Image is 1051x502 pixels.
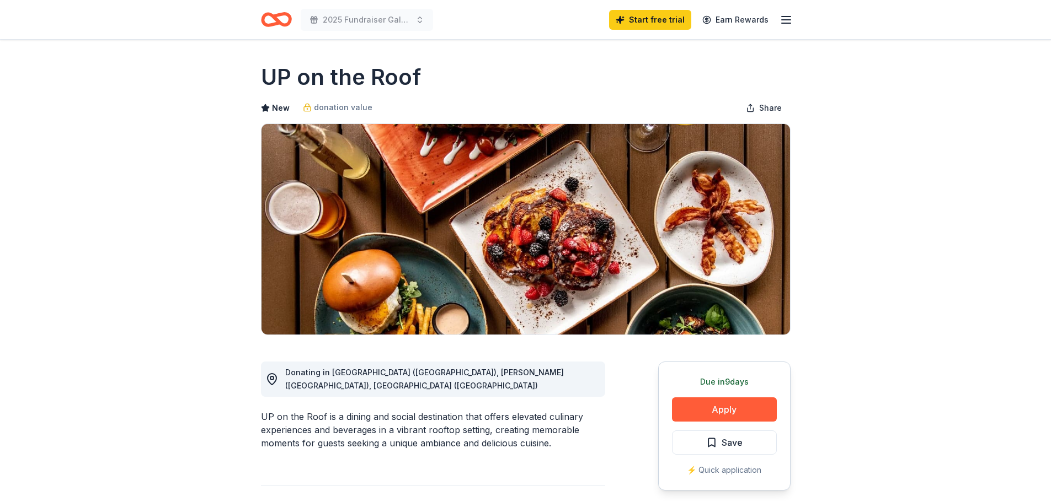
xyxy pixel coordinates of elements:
[285,368,564,390] span: Donating in [GEOGRAPHIC_DATA] ([GEOGRAPHIC_DATA]), [PERSON_NAME] ([GEOGRAPHIC_DATA]), [GEOGRAPHIC...
[261,7,292,33] a: Home
[609,10,691,30] a: Start free trial
[262,124,790,334] img: Image for UP on the Roof
[261,62,421,93] h1: UP on the Roof
[323,13,411,26] span: 2025 Fundraiser Gala - Creating Legacy_Celebrating Family
[672,397,777,422] button: Apply
[696,10,775,30] a: Earn Rewards
[301,9,433,31] button: 2025 Fundraiser Gala - Creating Legacy_Celebrating Family
[314,101,372,114] span: donation value
[759,101,782,115] span: Share
[303,101,372,114] a: donation value
[272,101,290,115] span: New
[261,410,605,450] div: UP on the Roof is a dining and social destination that offers elevated culinary experiences and b...
[672,430,777,455] button: Save
[672,375,777,388] div: Due in 9 days
[737,97,791,119] button: Share
[672,463,777,477] div: ⚡️ Quick application
[722,435,743,450] span: Save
